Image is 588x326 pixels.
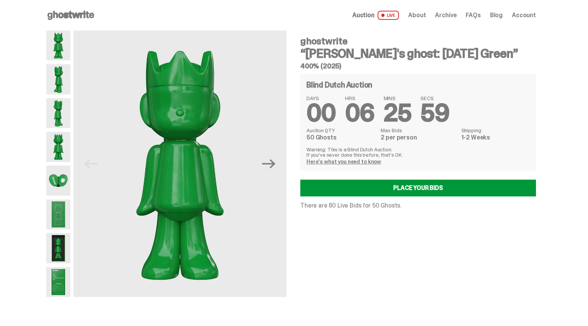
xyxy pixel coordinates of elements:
a: Archive [435,12,456,18]
a: Auction LIVE [352,11,399,20]
img: Schrodinger_Green_Hero_7.png [46,165,70,195]
dd: 50 Ghosts [306,135,376,141]
img: Schrodinger_Green_Hero_3.png [46,98,70,128]
a: Account [512,12,536,18]
dt: Auction QTY [306,128,376,133]
img: Schrodinger_Green_Hero_9.png [46,199,70,229]
span: DAYS [306,96,336,101]
img: Schrodinger_Green_Hero_1.png [73,31,287,297]
span: Auction [352,12,375,18]
h3: “[PERSON_NAME]'s ghost: [DATE] Green” [300,47,536,60]
span: SECS [420,96,449,101]
img: Schrodinger_Green_Hero_2.png [46,64,70,94]
p: There are 80 Live Bids for 50 Ghosts. [300,203,536,209]
a: About [408,12,426,18]
dt: Shipping [461,128,530,133]
span: 00 [306,97,336,129]
h5: 400% (2025) [300,63,536,70]
h4: ghostwrite [300,37,536,46]
img: Schrodinger_Green_Hero_13.png [46,233,70,263]
h4: Blind Dutch Auction [306,81,372,89]
span: HRS [345,96,375,101]
img: Schrodinger_Green_Hero_6.png [46,132,70,162]
p: Warning: This is a Blind Dutch Auction. If you’ve never done this before, that’s OK. [306,147,530,157]
span: LIVE [378,11,399,20]
span: MINS [384,96,412,101]
a: FAQs [466,12,480,18]
dd: 1-2 Weeks [461,135,530,141]
span: 25 [384,97,412,129]
img: Schrodinger_Green_Hero_12.png [46,267,70,297]
img: Schrodinger_Green_Hero_1.png [46,31,70,60]
span: 59 [420,97,449,129]
dd: 2 per person [381,135,456,141]
span: 06 [345,97,375,129]
a: Here's what you need to know [306,158,381,165]
a: Place your Bids [300,180,536,196]
dt: Max Bids [381,128,456,133]
button: Next [261,156,277,172]
a: Blog [490,12,503,18]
